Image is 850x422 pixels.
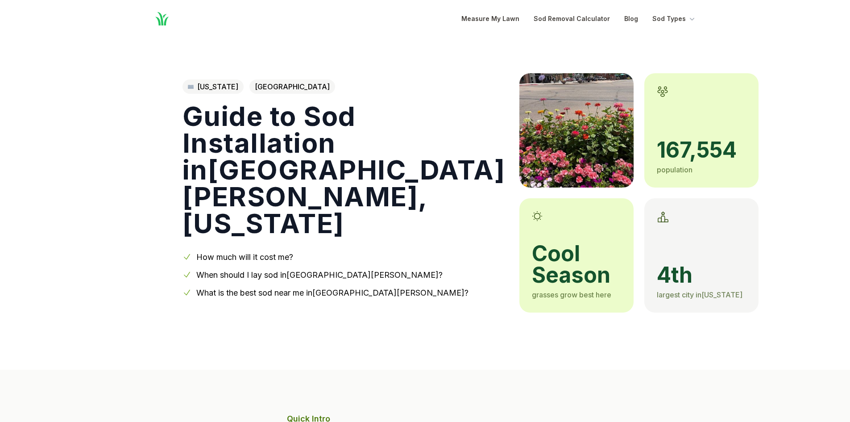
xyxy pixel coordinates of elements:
a: When should I lay sod in[GEOGRAPHIC_DATA][PERSON_NAME]? [196,270,443,280]
img: Colorado state outline [188,85,194,89]
a: Blog [624,13,638,24]
a: Measure My Lawn [461,13,519,24]
a: How much will it cost me? [196,252,293,262]
span: largest city in [US_STATE] [657,290,742,299]
a: [US_STATE] [182,79,244,94]
span: cool season [532,243,621,286]
button: Sod Types [652,13,697,24]
h1: Guide to Sod Installation in [GEOGRAPHIC_DATA][PERSON_NAME] , [US_STATE] [182,103,506,237]
span: 167,554 [657,139,746,161]
a: What is the best sod near me in[GEOGRAPHIC_DATA][PERSON_NAME]? [196,288,469,297]
span: grasses grow best here [532,290,611,299]
a: Sod Removal Calculator [534,13,610,24]
span: [GEOGRAPHIC_DATA] [249,79,335,94]
img: A picture of Fort Collins [519,73,634,188]
span: 4th [657,264,746,286]
span: population [657,165,692,174]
